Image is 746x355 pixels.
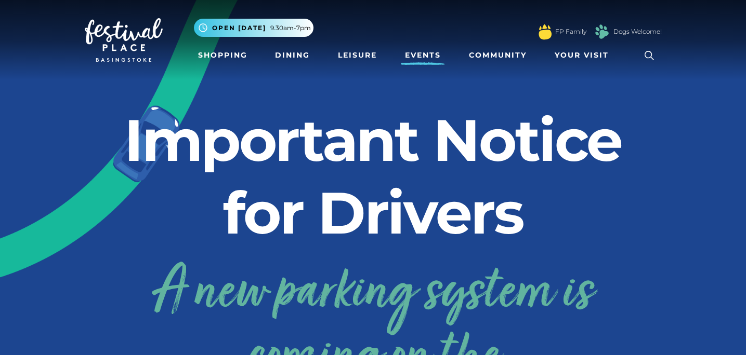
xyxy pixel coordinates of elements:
[613,27,662,36] a: Dogs Welcome!
[85,18,163,62] img: Festival Place Logo
[555,27,586,36] a: FP Family
[194,46,252,65] a: Shopping
[212,23,266,33] span: Open [DATE]
[85,104,662,249] h2: Important Notice for Drivers
[555,50,609,61] span: Your Visit
[194,19,313,37] button: Open [DATE] 9.30am-7pm
[551,46,618,65] a: Your Visit
[401,46,445,65] a: Events
[270,23,311,33] span: 9.30am-7pm
[465,46,531,65] a: Community
[271,46,314,65] a: Dining
[334,46,381,65] a: Leisure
